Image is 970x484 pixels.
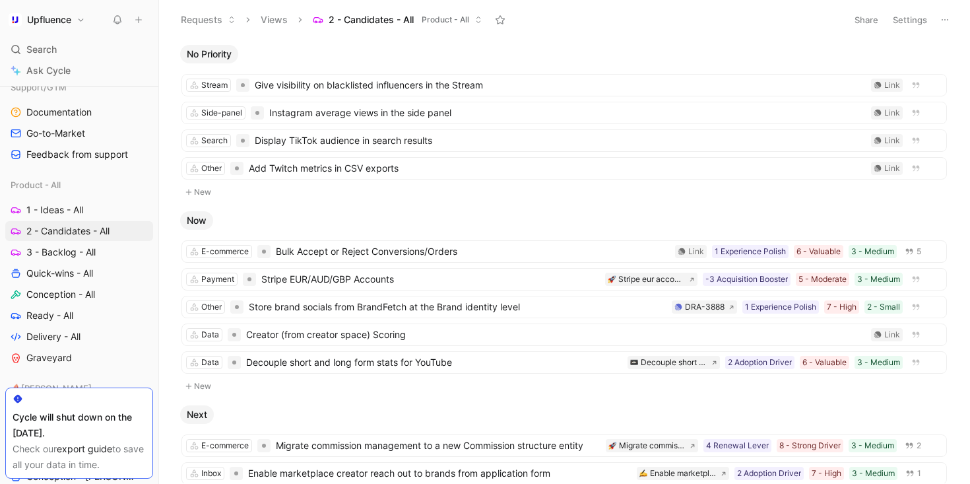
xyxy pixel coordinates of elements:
[181,74,947,96] a: StreamGive visibility on blacklisted influencers in the StreamLink
[276,244,670,259] span: Bulk Accept or Reject Conversions/Orders
[255,133,866,149] span: Display TikTok audience in search results
[13,409,146,441] div: Cycle will shut down on the [DATE].
[246,355,622,370] span: Decouple short and long form stats for YouTube
[13,441,146,473] div: Check our to save all your data in time.
[201,79,228,92] div: Stream
[26,203,83,217] span: 1 - Ideas - All
[887,11,933,29] button: Settings
[26,351,72,364] span: Graveyard
[902,438,924,453] button: 2
[5,348,153,368] a: Graveyard
[201,439,249,452] div: E-commerce
[201,356,219,369] div: Data
[639,469,647,477] img: ✍️
[26,225,110,238] span: 2 - Candidates - All
[26,330,81,343] span: Delivery - All
[201,328,219,341] div: Data
[737,467,801,480] div: 2 Adoption Driver
[9,13,22,26] img: Upfluence
[26,63,71,79] span: Ask Cycle
[779,439,841,452] div: 8 - Strong Driver
[26,106,92,119] span: Documentation
[745,300,816,314] div: 1 Experience Polish
[180,378,948,394] button: New
[884,106,900,120] div: Link
[812,467,841,480] div: 7 - High
[201,273,234,286] div: Payment
[249,299,666,315] span: Store brand socials from BrandFetch at the Brand identity level
[630,359,638,366] img: 📼
[917,469,921,477] span: 1
[5,61,153,81] a: Ask Cycle
[5,327,153,347] a: Delivery - All
[187,214,207,227] span: Now
[5,77,153,164] div: Support/GTMDocumentationGo-to-MarketFeedback from support
[827,300,857,314] div: 7 - High
[884,162,900,175] div: Link
[5,200,153,220] a: 1 - Ideas - All
[619,439,686,452] div: Migrate commission rate at tracking plan and orders level
[181,434,947,457] a: E-commerceMigrate commission management to a new Commission structure entity3 - Medium8 - Strong ...
[181,102,947,124] a: Side-panelInstagram average views in the side panelLink
[715,245,786,258] div: 1 Experience Polish
[5,77,153,97] div: Support/GTM
[608,442,616,450] img: 🚀
[201,134,228,147] div: Search
[917,442,921,450] span: 2
[706,439,769,452] div: 4 Renewal Lever
[180,184,948,200] button: New
[181,240,947,263] a: E-commerceBulk Accept or Reject Conversions/Orders3 - Medium6 - Valuable1 Experience PolishLink5
[26,42,57,57] span: Search
[857,273,900,286] div: 3 - Medium
[802,356,847,369] div: 6 - Valuable
[181,268,947,291] a: PaymentStripe EUR/AUD/GBP Accounts3 - Medium5 - Moderate-3 Acquisition Booster🚀Stripe eur accounts
[851,439,894,452] div: 3 - Medium
[248,466,631,481] span: Enable marketplace creator reach out to brands from application form
[903,466,924,481] button: 1
[867,300,900,314] div: 2 - Small
[249,160,866,176] span: Add Twitch metrics in CSV exports
[180,405,214,424] button: Next
[181,351,947,374] a: DataDecouple short and long form stats for YouTube3 - Medium6 - Valuable2 Adoption Driver📼Decoupl...
[26,288,95,301] span: Conception - All
[187,48,232,61] span: No Priority
[917,248,921,256] span: 5
[5,306,153,326] a: Ready - All
[608,275,616,283] img: 🚀
[201,467,221,480] div: Inbox
[884,79,900,92] div: Link
[26,246,96,259] span: 3 - Backlog - All
[705,273,788,286] div: -3 Acquisition Booster
[307,10,488,30] button: 2 - Candidates - AllProduct - All
[857,356,900,369] div: 3 - Medium
[246,327,866,343] span: Creator (from creator space) Scoring
[884,328,900,341] div: Link
[255,10,294,30] button: Views
[26,148,128,161] span: Feedback from support
[329,13,414,26] span: 2 - Candidates - All
[5,378,153,398] div: ⛵️[PERSON_NAME]
[180,45,238,63] button: No Priority
[5,221,153,241] a: 2 - Candidates - All
[685,300,725,314] div: DRA-3888
[884,134,900,147] div: Link
[5,145,153,164] a: Feedback from support
[11,382,92,395] span: ⛵️[PERSON_NAME]
[5,175,153,368] div: Product - All1 - Ideas - All2 - Candidates - All3 - Backlog - AllQuick-wins - AllConception - All...
[650,467,717,480] div: Enable marketplace creator reach out to brands from application form
[688,245,704,258] div: Link
[181,129,947,152] a: SearchDisplay TikTok audience in search resultsLink
[851,245,894,258] div: 3 - Medium
[11,81,67,94] span: Support/GTM
[5,40,153,59] div: Search
[181,296,947,318] a: OtherStore brand socials from BrandFetch at the Brand identity level2 - Small7 - High1 Experience...
[11,178,61,191] span: Product - All
[5,242,153,262] a: 3 - Backlog - All
[269,105,866,121] span: Instagram average views in the side panel
[57,443,112,454] a: export guide
[201,245,249,258] div: E-commerce
[201,106,242,120] div: Side-panel
[5,175,153,195] div: Product - All
[175,211,954,395] div: NowNew
[798,273,847,286] div: 5 - Moderate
